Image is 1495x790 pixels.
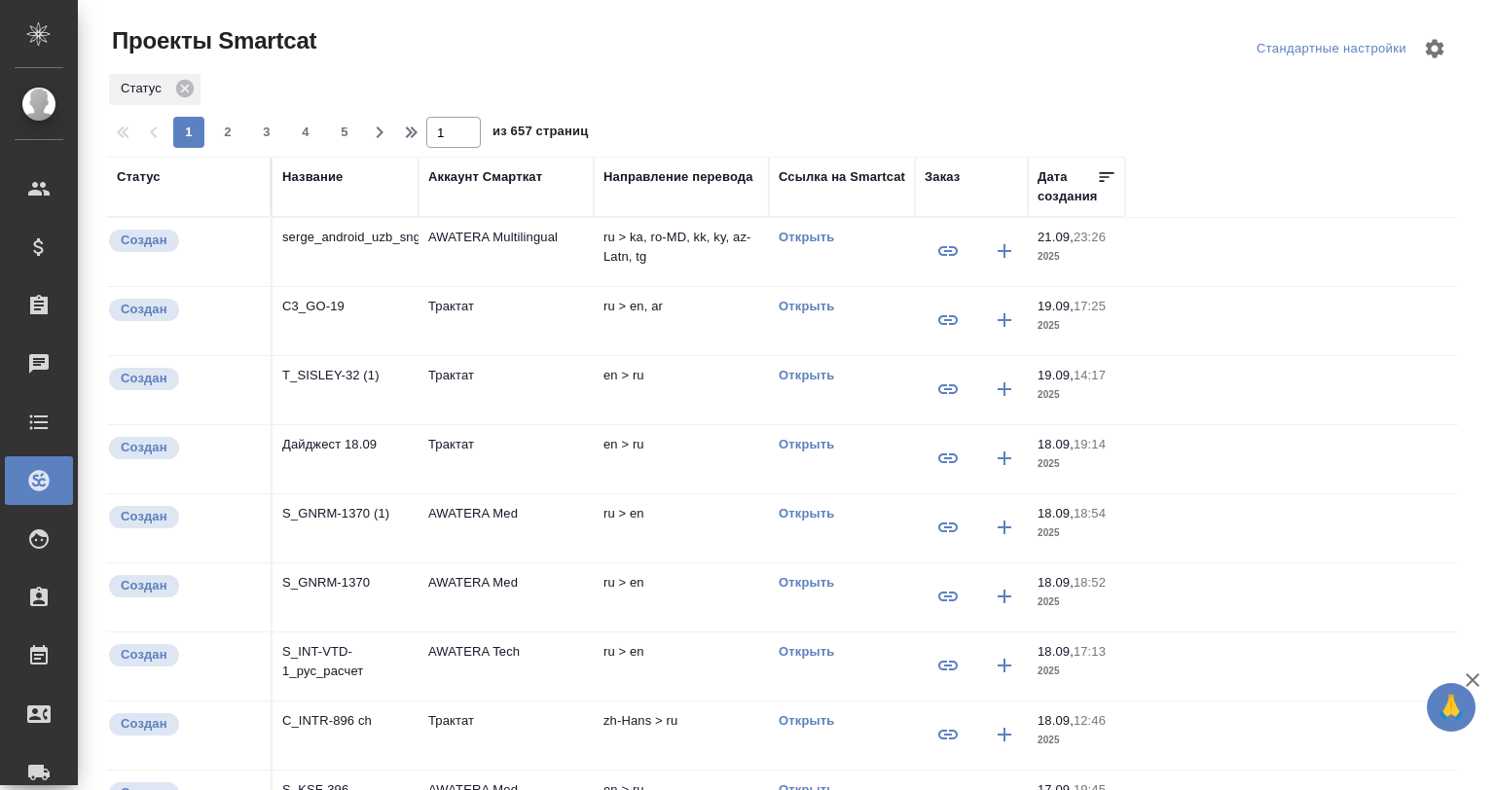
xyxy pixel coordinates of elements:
a: Открыть [779,230,834,244]
button: 4 [290,117,321,148]
p: 18.09, [1038,437,1074,451]
div: Аккаунт Смарткат [428,167,542,187]
td: Трактат [419,287,594,355]
p: 18.09, [1038,644,1074,659]
p: ru > en [603,504,759,523]
p: 12:46 [1074,713,1106,728]
td: AWATERA Med [419,563,594,631]
span: Настроить таблицу [1411,25,1458,72]
p: 18:52 [1074,575,1106,590]
span: 3 [251,123,282,142]
p: 2025 [1038,385,1115,405]
p: S_GNRM-1370 (1) [282,504,409,523]
button: Привязать к существующему заказу [925,504,971,551]
a: Открыть [779,644,834,659]
p: Создан [121,438,167,457]
p: 18.09, [1038,575,1074,590]
p: 18.09, [1038,506,1074,521]
button: Создать заказ [981,228,1028,274]
p: Создан [121,576,167,595]
div: Заказ [925,167,960,187]
p: Создан [121,369,167,388]
p: 19.09, [1038,299,1074,313]
p: 2025 [1038,247,1115,267]
td: AWATERA Tech [419,632,594,700]
button: Привязать к существующему заказу [925,711,971,758]
p: S_INT-VTD-1_рус_расчет [282,642,409,681]
p: ru > en [603,573,759,592]
button: 2 [212,117,243,148]
p: Создан [121,300,167,319]
button: Создать заказ [981,711,1028,758]
a: Открыть [779,437,834,451]
p: Создан [121,714,167,734]
td: Трактат [419,701,594,770]
p: 2025 [1038,523,1115,543]
p: Создан [121,507,167,526]
button: Создать заказ [981,366,1028,413]
td: AWATERA Med [419,494,594,562]
button: Привязать к существующему заказу [925,366,971,413]
button: Привязать к существующему заказу [925,435,971,482]
p: 2025 [1038,454,1115,474]
div: Ссылка на Smartcat [779,167,905,187]
div: Название [282,167,343,187]
button: Создать заказ [981,642,1028,689]
button: Привязать к существующему заказу [925,228,971,274]
p: 2025 [1038,316,1115,336]
span: из 657 страниц [492,120,588,148]
span: Проекты Smartcat [107,25,316,56]
button: Создать заказ [981,504,1028,551]
button: Создать заказ [981,573,1028,620]
p: 2025 [1038,731,1115,750]
p: ru > en, ar [603,297,759,316]
a: Открыть [779,368,834,382]
td: Трактат [419,425,594,493]
span: 2 [212,123,243,142]
button: Привязать к существующему заказу [925,297,971,343]
button: Привязать к существующему заказу [925,573,971,620]
a: Открыть [779,506,834,521]
a: Открыть [779,299,834,313]
p: C3_GO-19 [282,297,409,316]
p: 18.09, [1038,713,1074,728]
p: 23:26 [1074,230,1106,244]
div: Направление перевода [603,167,753,187]
p: Статус [121,79,168,98]
span: 4 [290,123,321,142]
p: Создан [121,231,167,250]
button: 🙏 [1427,683,1476,732]
p: 2025 [1038,592,1115,612]
button: 5 [329,117,360,148]
a: Открыть [779,713,834,728]
p: 2025 [1038,662,1115,681]
span: 🙏 [1435,687,1468,728]
td: Трактат [419,356,594,424]
p: 19:14 [1074,437,1106,451]
a: Открыть [779,575,834,590]
p: ru > ka, ro-MD, kk, ky, az-Latn, tg [603,228,759,267]
p: zh-Hans > ru [603,711,759,731]
p: en > ru [603,366,759,385]
button: Привязать к существующему заказу [925,642,971,689]
p: 17:25 [1074,299,1106,313]
button: Создать заказ [981,435,1028,482]
span: 5 [329,123,360,142]
p: 18:54 [1074,506,1106,521]
p: Дайджест 18.09 [282,435,409,454]
button: 3 [251,117,282,148]
div: Статус [109,74,201,105]
div: split button [1252,34,1411,64]
p: 21.09, [1038,230,1074,244]
div: Статус [117,167,161,187]
p: 19.09, [1038,368,1074,382]
div: Дата создания [1038,167,1097,206]
p: en > ru [603,435,759,454]
p: 17:13 [1074,644,1106,659]
td: AWATERA Multilingual [419,218,594,286]
p: C_INTR-896 ch [282,711,409,731]
p: T_SISLEY-32 (1) [282,366,409,385]
p: ru > en [603,642,759,662]
p: Создан [121,645,167,664]
p: S_GNRM-1370 [282,573,409,592]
